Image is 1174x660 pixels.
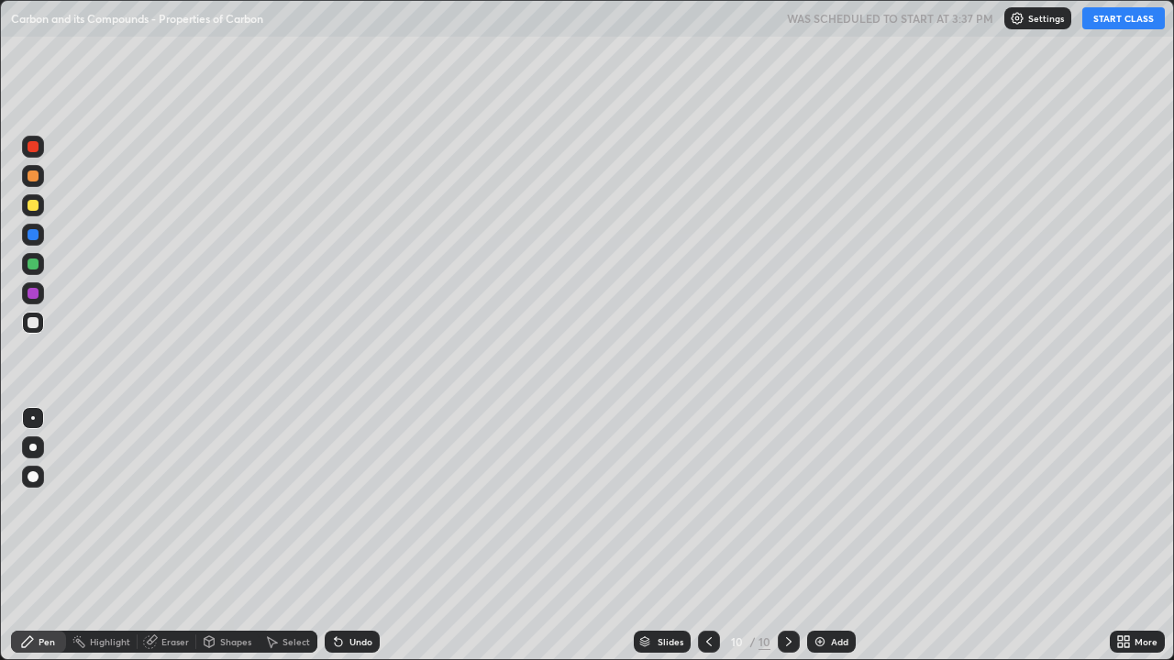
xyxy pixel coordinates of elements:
div: / [749,636,755,647]
img: add-slide-button [813,634,827,649]
p: Carbon and its Compounds - Properties of Carbon [11,11,263,26]
h5: WAS SCHEDULED TO START AT 3:37 PM [787,10,993,27]
div: 10 [727,636,746,647]
button: START CLASS [1082,7,1165,29]
div: Shapes [220,637,251,646]
div: Slides [658,637,683,646]
div: 10 [759,633,770,650]
div: Pen [39,637,55,646]
p: Settings [1028,14,1064,23]
div: Eraser [161,637,189,646]
div: More [1135,637,1157,646]
div: Select [282,637,310,646]
div: Highlight [90,637,130,646]
div: Undo [349,637,372,646]
div: Add [831,637,848,646]
img: class-settings-icons [1010,11,1024,26]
